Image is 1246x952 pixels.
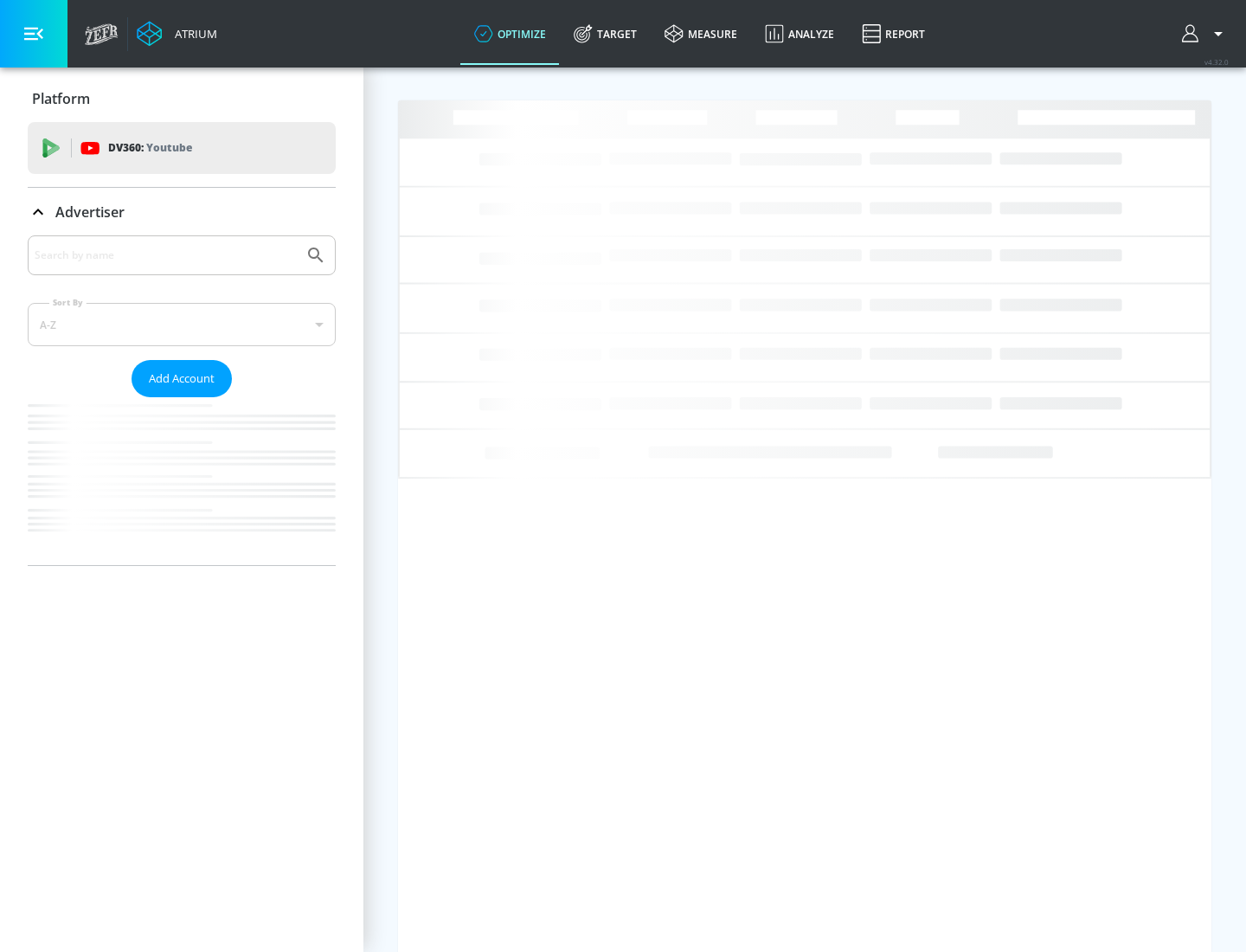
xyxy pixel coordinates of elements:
p: Youtube [146,138,192,157]
a: optimize [460,3,560,65]
a: measure [651,3,751,65]
a: Target [560,3,651,65]
div: Atrium [168,26,217,42]
span: v 4.32.0 [1204,57,1229,67]
button: Add Account [132,360,232,397]
label: Sort By [49,297,87,308]
a: Analyze [751,3,848,65]
p: Advertiser [55,203,125,222]
p: Platform [32,89,90,108]
div: A-Z [28,303,336,346]
a: Atrium [137,21,217,47]
input: Search by name [35,244,297,267]
a: Report [848,3,939,65]
nav: list of Advertiser [28,397,336,565]
div: DV360: Youtube [28,122,336,174]
span: Add Account [149,369,215,389]
div: Advertiser [28,188,336,236]
div: Advertiser [28,235,336,565]
div: Platform [28,74,336,123]
p: DV360: [108,138,192,158]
